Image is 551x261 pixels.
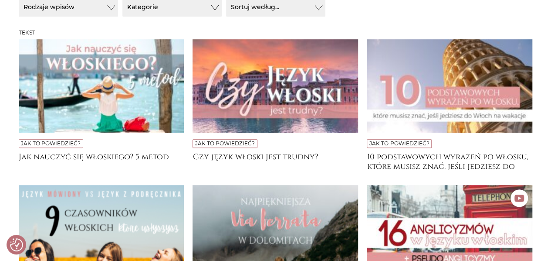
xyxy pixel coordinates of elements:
[21,140,81,147] a: Jak to powiedzieć?
[369,140,429,147] a: Jak to powiedzieć?
[19,30,533,36] h3: Tekst
[10,238,23,251] button: Preferencje co do zgód
[19,152,184,170] a: Jak nauczyć się włoskiego? 5 metod
[195,140,255,147] a: Jak to powiedzieć?
[367,152,532,170] a: 10 podstawowych wyrażeń po włosku, które musisz znać, jeśli jedziesz do [GEOGRAPHIC_DATA] na wakacje
[10,238,23,251] img: Revisit consent button
[193,152,358,170] a: Czy język włoski jest trudny?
